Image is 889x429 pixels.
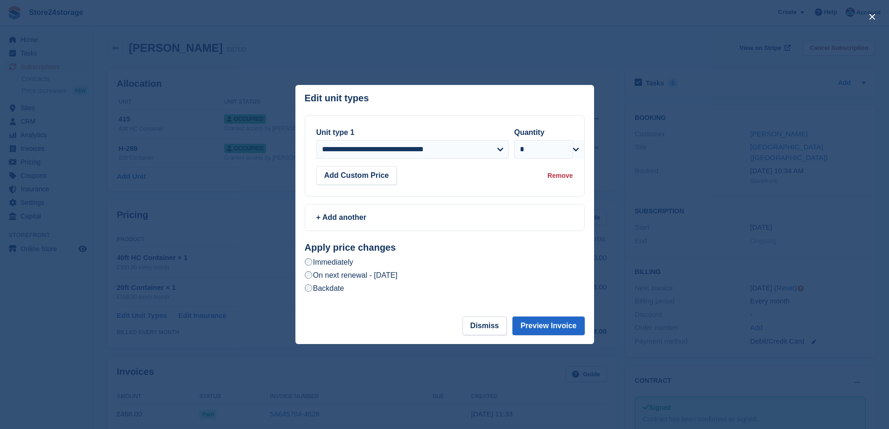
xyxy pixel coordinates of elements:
[305,283,344,293] label: Backdate
[865,9,880,24] button: close
[305,270,398,280] label: On next renewal - [DATE]
[462,316,507,335] button: Dismiss
[305,242,396,253] strong: Apply price changes
[316,128,355,136] label: Unit type 1
[512,316,584,335] button: Preview Invoice
[305,258,312,266] input: Immediately
[305,284,312,292] input: Backdate
[316,166,397,185] button: Add Custom Price
[547,171,573,181] div: Remove
[316,212,573,223] div: + Add another
[514,128,545,136] label: Quantity
[305,271,312,279] input: On next renewal - [DATE]
[305,93,369,104] p: Edit unit types
[305,204,585,231] a: + Add another
[305,257,353,267] label: Immediately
